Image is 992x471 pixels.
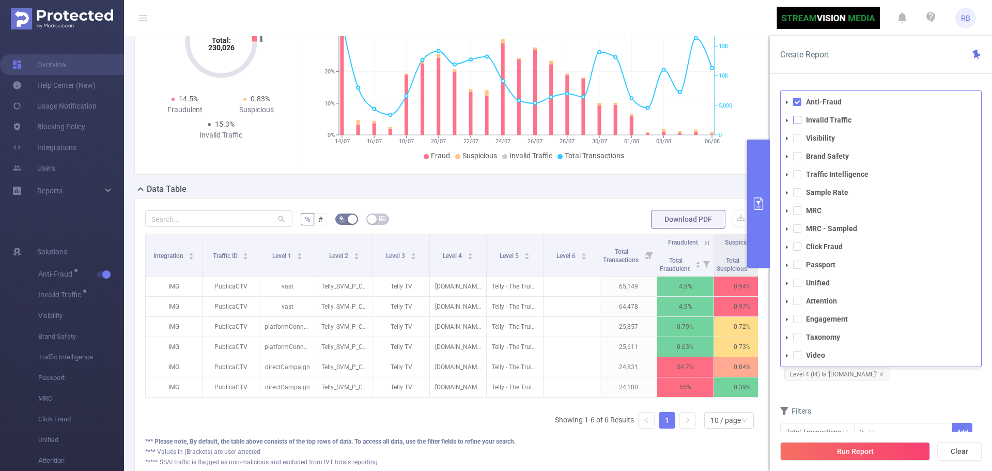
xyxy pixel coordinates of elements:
[467,251,473,254] i: icon: caret-up
[784,299,789,304] i: icon: caret-down
[373,357,429,377] p: Telly TV
[600,297,657,316] p: 64,478
[324,69,335,75] tspan: 20%
[806,134,835,142] strong: Visibility
[379,216,385,222] i: icon: table
[714,297,770,316] p: 0.97%
[695,264,701,267] i: icon: caret-down
[259,337,316,357] p: platformConnection
[38,347,124,368] span: Traffic Intelligence
[38,368,124,388] span: Passport
[806,188,848,196] strong: Sample Rate
[38,326,124,347] span: Brand Safety
[657,357,714,377] p: 54.7%
[657,297,714,316] p: 4.9%
[659,412,675,429] li: 1
[208,43,234,52] tspan: 230,026
[600,357,657,377] p: 24,831
[524,251,530,254] i: icon: caret-up
[719,73,729,80] tspan: 10K
[961,8,970,28] span: RB
[272,252,293,260] span: Level 1
[651,210,725,229] button: Download PDF
[487,277,543,296] p: Telly - The Truly Smart TV
[38,430,124,450] span: Unified
[316,317,373,337] p: Telly_SVM_P_CTV_$4.5
[12,75,96,96] a: Help Center (New)
[642,234,657,276] i: Filter menu
[806,152,849,160] strong: Brand Safety
[714,377,770,397] p: 0.39%
[806,170,869,178] strong: Traffic Intelligence
[603,248,640,264] span: Total Transactions
[149,104,221,115] div: Fraudulent
[12,137,76,158] a: Integrations
[600,377,657,397] p: 24,100
[259,317,316,337] p: platformConnection
[784,335,789,340] i: icon: caret-down
[328,132,335,139] tspan: 0%
[203,317,259,337] p: PublicaCTV
[780,442,930,461] button: Run Report
[146,317,202,337] p: IMG
[12,54,67,75] a: Overview
[297,251,303,257] div: Sort
[430,317,486,337] p: [DOMAIN_NAME]
[643,417,649,423] i: icon: left
[373,377,429,397] p: Telly TV
[714,357,770,377] p: 0.84%
[869,429,875,436] i: icon: down
[719,102,732,109] tspan: 5,000
[714,317,770,337] p: 0.72%
[780,50,829,59] span: Create Report
[259,357,316,377] p: directCampaign
[430,297,486,316] p: [DOMAIN_NAME]
[145,447,758,457] div: **** Values in (Brackets) are user attested
[339,216,345,222] i: icon: bg-colors
[784,353,789,358] i: icon: caret-down
[146,337,202,357] p: IMG
[784,368,890,381] span: Level 4 (l4) Is '[DOMAIN_NAME]'
[203,297,259,316] p: PublicaCTV
[431,138,446,145] tspan: 20/07
[410,251,416,254] i: icon: caret-up
[719,43,729,50] tspan: 15K
[487,337,543,357] p: Telly - The Truly Smart TV
[806,242,843,251] strong: Click Fraud
[806,297,837,305] strong: Attention
[316,357,373,377] p: Telly_SVM_P_CTV_$4.5
[714,337,770,357] p: 0.73%
[443,252,463,260] span: Level 4
[467,251,473,257] div: Sort
[12,116,85,137] a: Blocking Policy
[211,36,230,44] tspan: Total:
[581,251,586,254] i: icon: caret-up
[259,377,316,397] p: directCampaign
[373,317,429,337] p: Telly TV
[784,245,789,250] i: icon: caret-down
[528,138,542,145] tspan: 26/07
[638,412,655,429] li: Previous Page
[38,450,124,471] span: Attention
[741,417,748,424] i: icon: down
[714,277,770,296] p: 0.94%
[860,423,871,440] div: ≥
[806,116,851,124] strong: Invalid Traffic
[879,372,884,377] i: icon: close
[556,252,577,260] span: Level 6
[242,251,249,257] div: Sort
[373,297,429,316] p: Telly TV
[806,333,840,341] strong: Taxonomy
[806,98,842,106] strong: Anti-Fraud
[780,407,811,415] span: Filters
[487,317,543,337] p: Telly - The Truly Smart TV
[487,357,543,377] p: Telly - The Truly Smart TV
[185,130,257,141] div: Invalid Traffic
[431,151,450,160] span: Fraud
[806,279,830,287] strong: Unified
[251,95,270,103] span: 0.83%
[37,180,63,201] a: Reports
[656,138,671,145] tspan: 03/08
[386,252,407,260] span: Level 3
[243,251,249,254] i: icon: caret-up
